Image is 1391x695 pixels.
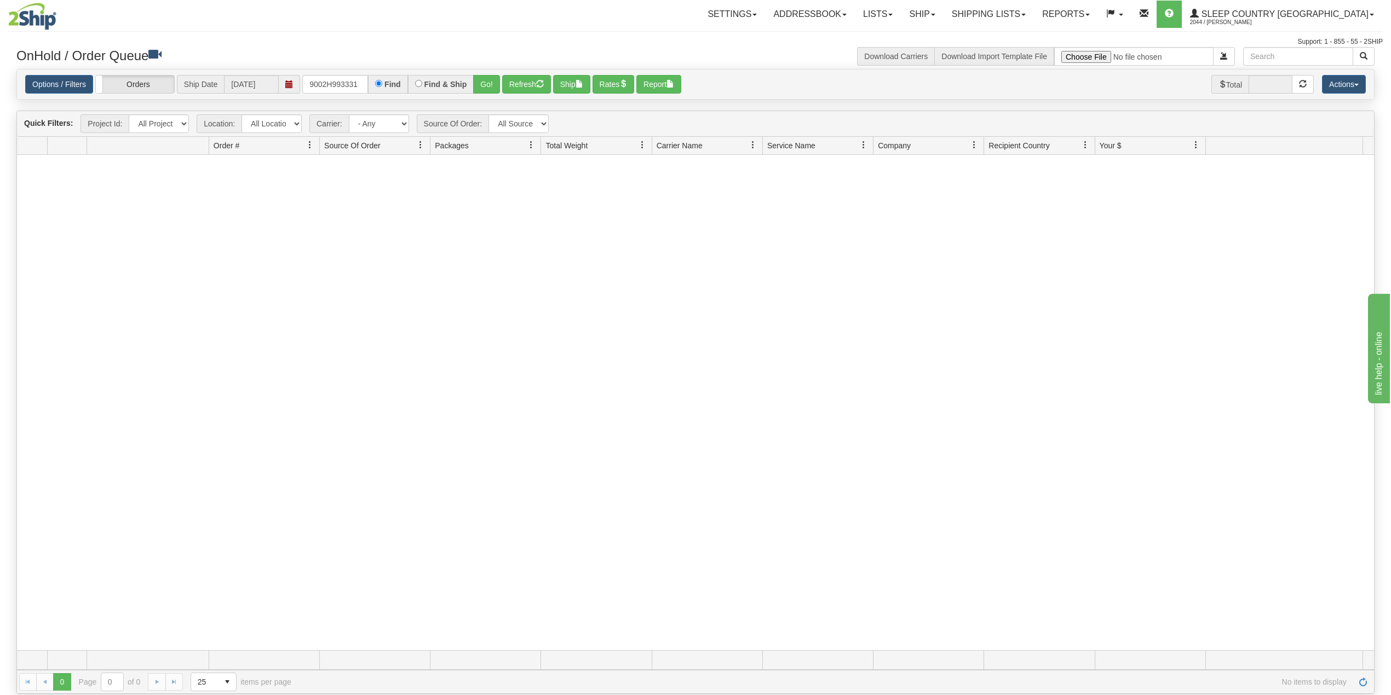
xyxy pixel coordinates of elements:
[8,37,1383,47] div: Support: 1 - 855 - 55 - 2SHIP
[657,140,703,151] span: Carrier Name
[219,673,236,691] span: select
[8,3,56,30] img: logo2044.jpg
[636,75,681,94] button: Report
[744,136,762,154] a: Carrier Name filter column settings
[1243,47,1353,66] input: Search
[191,673,291,691] span: items per page
[1322,75,1366,94] button: Actions
[699,1,765,28] a: Settings
[502,75,551,94] button: Refresh
[767,140,815,151] span: Service Name
[545,140,588,151] span: Total Weight
[854,136,873,154] a: Service Name filter column settings
[411,136,430,154] a: Source Of Order filter column settings
[435,140,468,151] span: Packages
[302,75,368,94] input: Order #
[941,52,1047,61] a: Download Import Template File
[1190,17,1272,28] span: 2044 / [PERSON_NAME]
[214,140,239,151] span: Order #
[1076,136,1095,154] a: Recipient Country filter column settings
[301,136,319,154] a: Order # filter column settings
[1034,1,1098,28] a: Reports
[324,140,381,151] span: Source Of Order
[8,7,101,20] div: live help - online
[309,114,349,133] span: Carrier:
[553,75,590,94] button: Ship
[191,673,237,691] span: Page sizes drop down
[24,118,73,129] label: Quick Filters:
[384,80,401,88] label: Find
[81,114,129,133] span: Project Id:
[1366,292,1390,403] iframe: chat widget
[965,136,984,154] a: Company filter column settings
[1187,136,1205,154] a: Your $ filter column settings
[1353,47,1375,66] button: Search
[96,76,174,94] label: Orders
[901,1,943,28] a: Ship
[53,673,71,691] span: Page 0
[878,140,911,151] span: Company
[473,75,500,94] button: Go!
[424,80,467,88] label: Find & Ship
[855,1,901,28] a: Lists
[198,676,212,687] span: 25
[988,140,1049,151] span: Recipient Country
[765,1,855,28] a: Addressbook
[197,114,242,133] span: Location:
[633,136,652,154] a: Total Weight filter column settings
[307,677,1347,686] span: No items to display
[864,52,928,61] a: Download Carriers
[1054,47,1214,66] input: Import
[593,75,635,94] button: Rates
[177,75,224,94] span: Ship Date
[16,47,687,63] h3: OnHold / Order Queue
[417,114,489,133] span: Source Of Order:
[1100,140,1122,151] span: Your $
[17,111,1374,137] div: grid toolbar
[25,75,93,94] a: Options / Filters
[1182,1,1382,28] a: Sleep Country [GEOGRAPHIC_DATA] 2044 / [PERSON_NAME]
[1354,673,1372,691] a: Refresh
[1199,9,1369,19] span: Sleep Country [GEOGRAPHIC_DATA]
[1211,75,1249,94] span: Total
[79,673,141,691] span: Page of 0
[944,1,1034,28] a: Shipping lists
[522,136,541,154] a: Packages filter column settings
